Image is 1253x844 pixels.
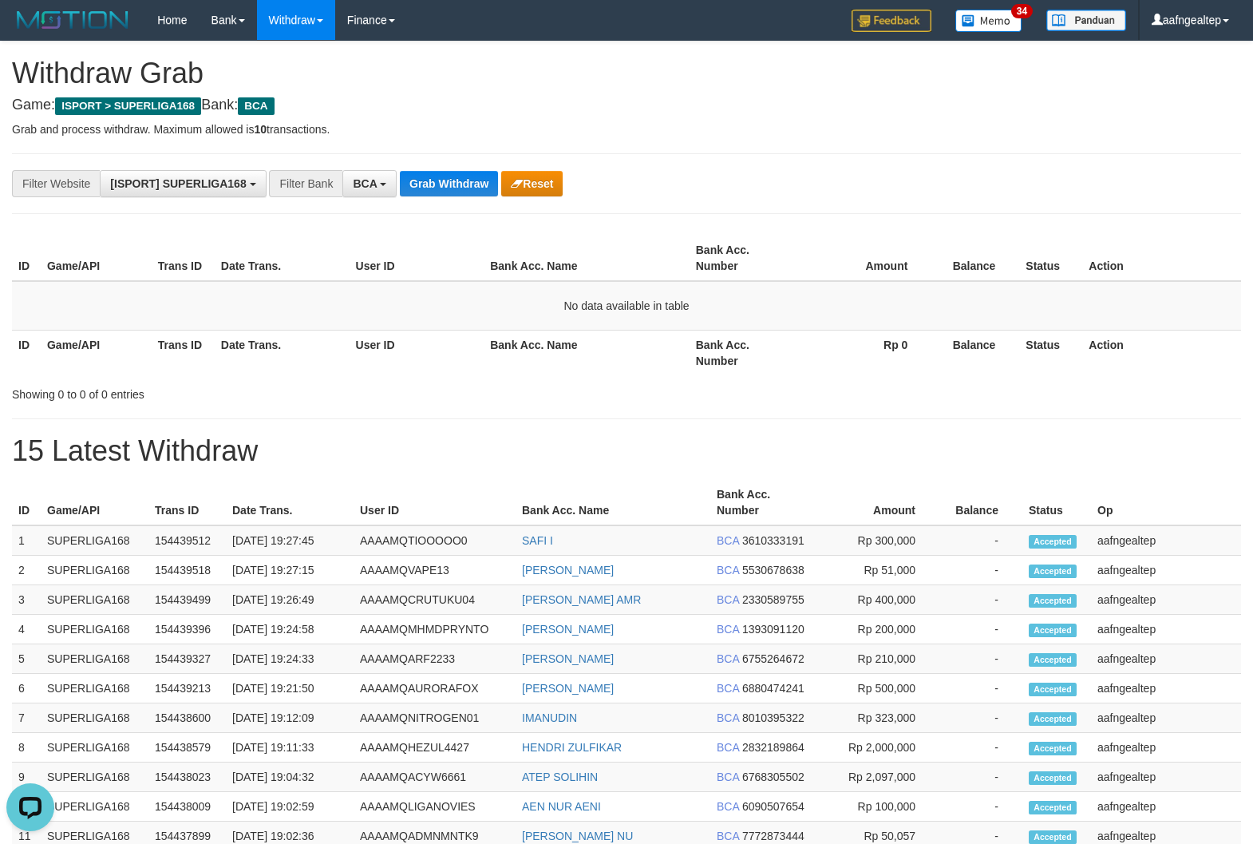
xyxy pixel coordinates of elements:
[148,615,226,644] td: 154439396
[12,674,41,703] td: 6
[800,236,932,281] th: Amount
[41,792,148,822] td: SUPERLIGA168
[238,97,274,115] span: BCA
[110,177,246,190] span: [ISPORT] SUPERLIGA168
[742,534,804,547] span: Copy 3610333191 to clipboard
[742,711,804,724] span: Copy 8010395322 to clipboard
[354,733,516,763] td: AAAAMQHEZUL4427
[800,330,932,375] th: Rp 0
[742,593,804,606] span: Copy 2330589755 to clipboard
[939,703,1022,733] td: -
[939,556,1022,585] td: -
[12,703,41,733] td: 7
[1091,763,1241,792] td: aafngealtep
[152,236,215,281] th: Trans ID
[41,644,148,674] td: SUPERLIGA168
[717,593,739,606] span: BCA
[148,703,226,733] td: 154438600
[354,615,516,644] td: AAAAMQMHMDPRYNTO
[815,733,939,763] td: Rp 2,000,000
[522,623,614,636] a: [PERSON_NAME]
[215,330,350,375] th: Date Trans.
[484,236,690,281] th: Bank Acc. Name
[1082,330,1241,375] th: Action
[717,830,739,842] span: BCA
[354,480,516,525] th: User ID
[354,792,516,822] td: AAAAMQLIGANOVIES
[815,525,939,556] td: Rp 300,000
[717,711,739,724] span: BCA
[742,564,804,577] span: Copy 5530678638 to clipboard
[522,741,622,754] a: HENDRI ZULFIKAR
[815,763,939,792] td: Rp 2,097,000
[6,6,54,54] button: Open LiveChat chat widget
[12,763,41,792] td: 9
[1082,236,1241,281] th: Action
[226,644,354,674] td: [DATE] 19:24:33
[1091,615,1241,644] td: aafngealtep
[815,556,939,585] td: Rp 51,000
[41,480,148,525] th: Game/API
[717,534,739,547] span: BCA
[717,564,739,577] span: BCA
[226,480,354,525] th: Date Trans.
[354,644,516,674] td: AAAAMQARF2233
[1091,556,1241,585] td: aafngealtep
[41,674,148,703] td: SUPERLIGA168
[41,703,148,733] td: SUPERLIGA168
[41,733,148,763] td: SUPERLIGA168
[41,525,148,556] td: SUPERLIGA168
[742,741,804,754] span: Copy 2832189864 to clipboard
[717,741,739,754] span: BCA
[148,674,226,703] td: 154439213
[955,10,1022,32] img: Button%20Memo.svg
[1029,653,1077,667] span: Accepted
[522,830,633,842] a: [PERSON_NAME] NU
[522,800,601,813] a: AEN NUR AENI
[690,236,800,281] th: Bank Acc. Number
[148,556,226,585] td: 154439518
[354,525,516,556] td: AAAAMQTIOOOOO0
[12,330,41,375] th: ID
[931,330,1019,375] th: Balance
[717,682,739,695] span: BCA
[815,792,939,822] td: Rp 100,000
[1046,10,1126,31] img: panduan.png
[717,800,739,813] span: BCA
[148,644,226,674] td: 154439327
[815,585,939,615] td: Rp 400,000
[1029,594,1077,608] span: Accepted
[226,674,354,703] td: [DATE] 19:21:50
[354,763,516,792] td: AAAAMQACYW6661
[226,733,354,763] td: [DATE] 19:11:33
[12,644,41,674] td: 5
[269,170,342,197] div: Filter Bank
[12,380,510,402] div: Showing 0 to 0 of 0 entries
[226,763,354,792] td: [DATE] 19:04:32
[55,97,201,115] span: ISPORT > SUPERLIGA168
[1029,683,1077,696] span: Accepted
[939,733,1022,763] td: -
[1091,585,1241,615] td: aafngealtep
[1091,733,1241,763] td: aafngealtep
[12,525,41,556] td: 1
[522,652,614,665] a: [PERSON_NAME]
[1022,480,1091,525] th: Status
[12,281,1241,331] td: No data available in table
[522,564,614,577] a: [PERSON_NAME]
[1029,830,1077,844] span: Accepted
[226,585,354,615] td: [DATE] 19:26:49
[690,330,800,375] th: Bank Acc. Number
[522,682,614,695] a: [PERSON_NAME]
[939,644,1022,674] td: -
[354,556,516,585] td: AAAAMQVAPE13
[1029,771,1077,785] span: Accepted
[12,236,41,281] th: ID
[350,330,484,375] th: User ID
[41,236,152,281] th: Game/API
[41,556,148,585] td: SUPERLIGA168
[484,330,690,375] th: Bank Acc. Name
[742,800,804,813] span: Copy 6090507654 to clipboard
[1019,236,1082,281] th: Status
[354,703,516,733] td: AAAAMQNITROGEN01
